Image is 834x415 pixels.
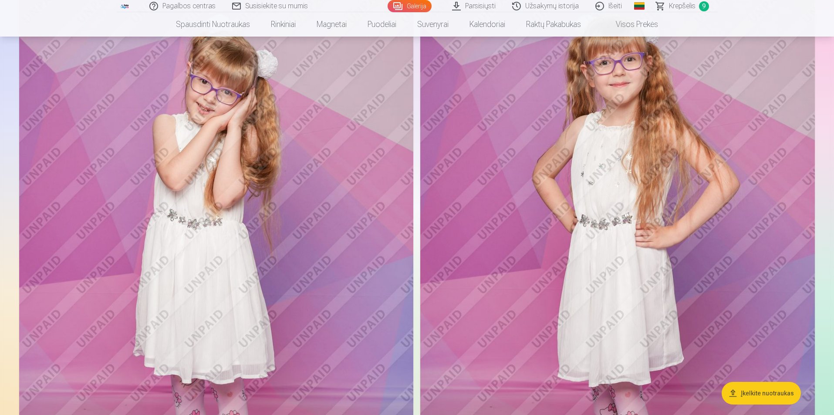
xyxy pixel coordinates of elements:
a: Magnetai [306,12,357,37]
button: Įkelkite nuotraukas [722,382,801,405]
a: Raktų pakabukas [516,12,591,37]
span: Krepšelis [669,1,696,11]
a: Kalendoriai [459,12,516,37]
a: Suvenyrai [407,12,459,37]
a: Visos prekės [591,12,669,37]
img: /fa2 [120,3,130,9]
span: 9 [699,1,709,11]
a: Puodeliai [357,12,407,37]
a: Rinkiniai [260,12,306,37]
a: Spausdinti nuotraukas [165,12,260,37]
